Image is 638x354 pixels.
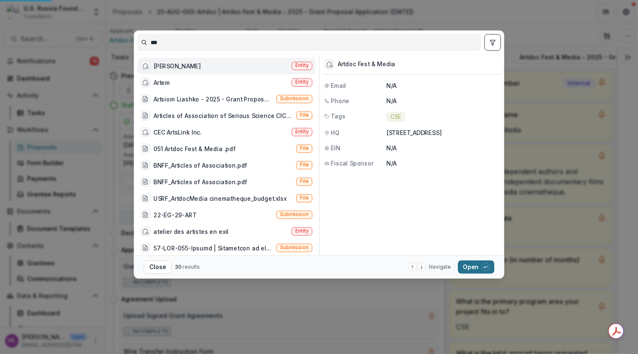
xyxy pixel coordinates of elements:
p: N/A [386,144,499,152]
p: [STREET_ADDRESS] [386,129,499,137]
span: File [300,146,308,152]
div: Artem [154,78,170,87]
div: [PERSON_NAME] [154,62,201,70]
span: CSE [390,113,401,120]
span: Submission [280,245,308,251]
span: Fiscal Sponsor [331,159,373,168]
button: toggle filters [484,34,501,51]
div: Artsiom Liashko - 2025 - Grant Proposal Application [154,95,273,103]
span: Submission [280,212,308,218]
span: File [300,179,308,185]
span: Entity [295,129,308,135]
span: EIN [331,144,340,152]
div: 57-LOR-055-Ipsumd | Sitametcon ad elitseddoei tempori ut lab etdolore mag aliquaeni ad minimvenia... [154,244,273,252]
button: Close [144,260,171,273]
p: N/A [386,159,499,168]
div: atelier des artistes en exil [154,227,229,236]
span: File [300,195,308,201]
div: Articles of Association of Serious Science CIC.pdf [154,111,293,120]
div: CEC ArtsLink Inc. [154,128,202,136]
span: Entity [295,79,308,85]
div: BNFF_Articles of Association.pdf [154,177,247,186]
span: File [300,162,308,168]
div: USRF_ArtdocMedia cinematheque_budget.xlsx [154,194,287,202]
span: Entity [295,228,308,234]
span: HQ [331,129,339,137]
span: 30 [175,264,182,270]
div: Artdoc Fest & Media [338,61,395,67]
span: Entity [295,63,308,69]
div: BNFF_Articles of Association.pdf [154,161,247,169]
button: Open [458,260,494,273]
div: 22-EG-29-ART [154,211,196,219]
span: Email [331,81,346,90]
span: Phone [331,97,350,105]
span: results [182,264,199,270]
span: File [300,112,308,118]
span: Submission [280,96,308,102]
p: N/A [386,97,499,105]
div: 051 Artdoc Fest & Media .pdf [154,144,236,153]
span: Tags [331,112,345,121]
p: N/A [386,81,499,90]
span: Navigate [429,263,451,271]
